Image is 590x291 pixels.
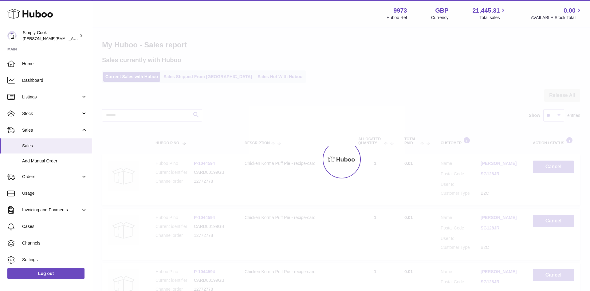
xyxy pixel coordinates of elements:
a: 0.00 AVAILABLE Stock Total [531,6,583,21]
span: Sales [22,143,87,149]
span: Add Manual Order [22,158,87,164]
span: Dashboard [22,78,87,83]
div: Simply Cook [23,30,78,42]
div: Huboo Ref [387,15,407,21]
span: Invoicing and Payments [22,207,81,213]
a: 21,445.31 Total sales [472,6,507,21]
span: 0.00 [564,6,576,15]
span: Listings [22,94,81,100]
span: Home [22,61,87,67]
strong: 9973 [393,6,407,15]
span: Stock [22,111,81,117]
span: Channels [22,240,87,246]
span: Cases [22,224,87,229]
img: emma@simplycook.com [7,31,17,40]
div: Currency [431,15,449,21]
span: Usage [22,190,87,196]
span: Orders [22,174,81,180]
strong: GBP [435,6,448,15]
span: 21,445.31 [472,6,500,15]
span: Settings [22,257,87,263]
span: Total sales [479,15,507,21]
a: Log out [7,268,85,279]
span: [PERSON_NAME][EMAIL_ADDRESS][DOMAIN_NAME] [23,36,123,41]
span: AVAILABLE Stock Total [531,15,583,21]
span: Sales [22,127,81,133]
